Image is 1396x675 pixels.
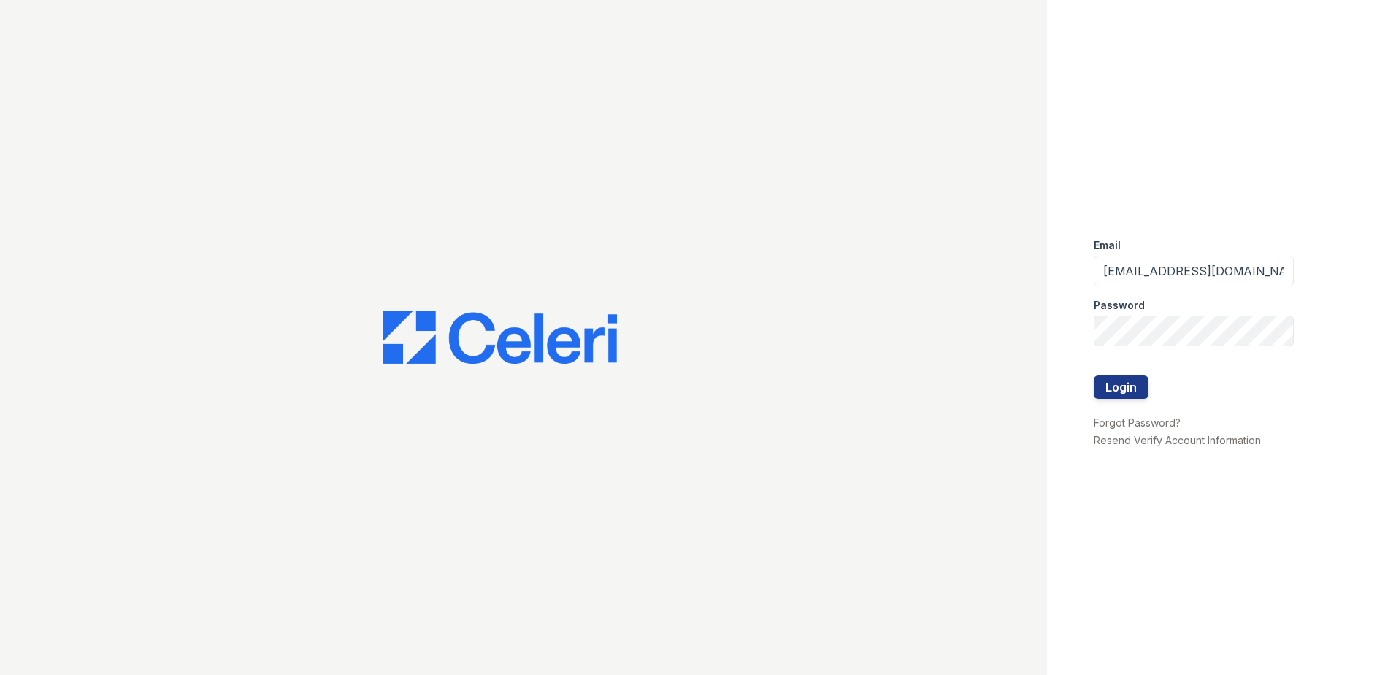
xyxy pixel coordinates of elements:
a: Resend Verify Account Information [1094,434,1261,446]
label: Email [1094,238,1121,253]
img: CE_Logo_Blue-a8612792a0a2168367f1c8372b55b34899dd931a85d93a1a3d3e32e68fde9ad4.png [383,311,617,364]
label: Password [1094,298,1145,313]
button: Login [1094,375,1148,399]
a: Forgot Password? [1094,416,1181,429]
